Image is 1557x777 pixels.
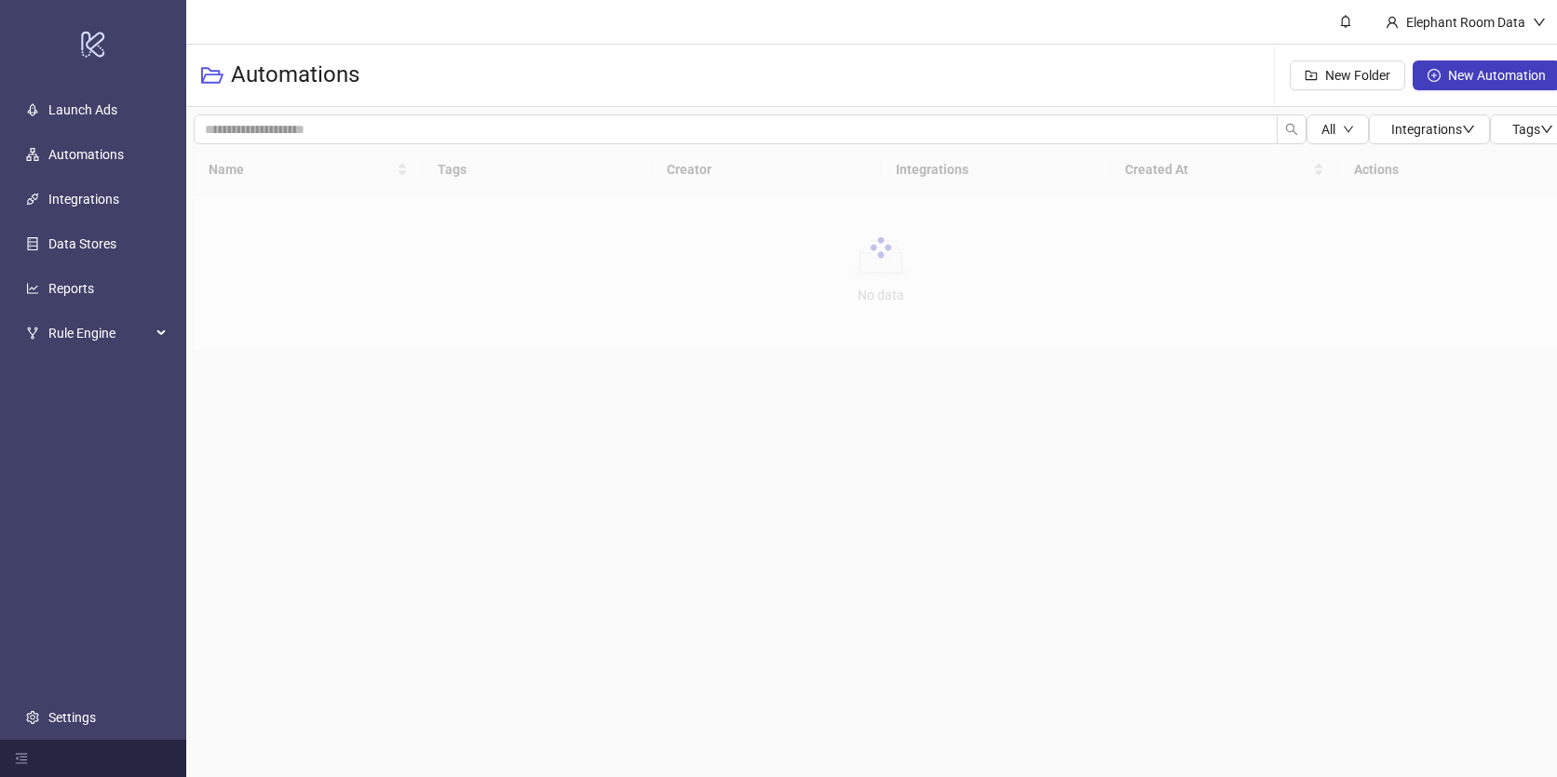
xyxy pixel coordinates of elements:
a: Launch Ads [48,102,117,117]
a: Integrations [48,192,119,207]
span: All [1321,122,1335,137]
span: New Folder [1325,68,1390,83]
span: New Automation [1448,68,1546,83]
span: Tags [1512,122,1553,137]
span: down [1540,123,1553,136]
div: Elephant Room Data [1399,12,1533,33]
span: menu-fold [15,752,28,765]
span: down [1533,16,1546,29]
button: Integrationsdown [1369,114,1490,144]
span: fork [26,327,39,340]
span: Rule Engine [48,315,151,352]
button: Alldown [1307,114,1369,144]
h3: Automations [231,60,359,90]
span: plus-circle [1428,69,1441,82]
span: search [1285,123,1298,136]
a: Settings [48,710,96,725]
span: down [1343,124,1354,135]
a: Automations [48,147,124,162]
span: Integrations [1391,122,1475,137]
button: New Folder [1290,60,1405,90]
span: folder-add [1305,69,1318,82]
span: user [1386,16,1399,29]
a: Reports [48,281,94,296]
a: Data Stores [48,236,116,251]
span: folder-open [201,64,223,87]
span: bell [1339,15,1352,28]
span: down [1462,123,1475,136]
